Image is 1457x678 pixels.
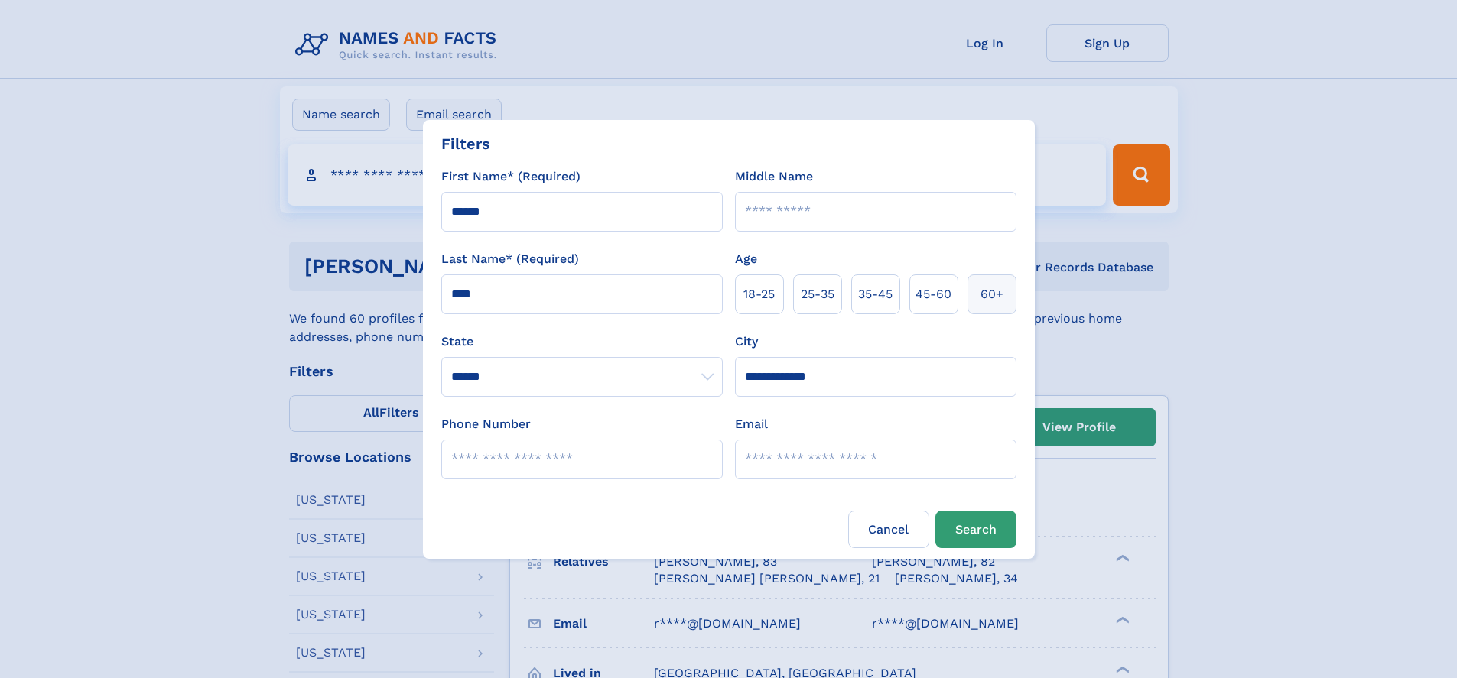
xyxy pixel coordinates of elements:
[735,333,758,351] label: City
[735,415,768,433] label: Email
[441,415,531,433] label: Phone Number
[441,132,490,155] div: Filters
[441,333,723,351] label: State
[858,285,893,303] span: 35‑45
[935,511,1016,548] button: Search
[441,250,579,268] label: Last Name* (Required)
[848,511,929,548] label: Cancel
[441,167,581,186] label: First Name* (Required)
[735,167,813,186] label: Middle Name
[801,285,834,303] span: 25‑35
[981,285,1003,303] span: 60+
[735,250,757,268] label: Age
[743,285,775,303] span: 18‑25
[916,285,951,303] span: 45‑60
